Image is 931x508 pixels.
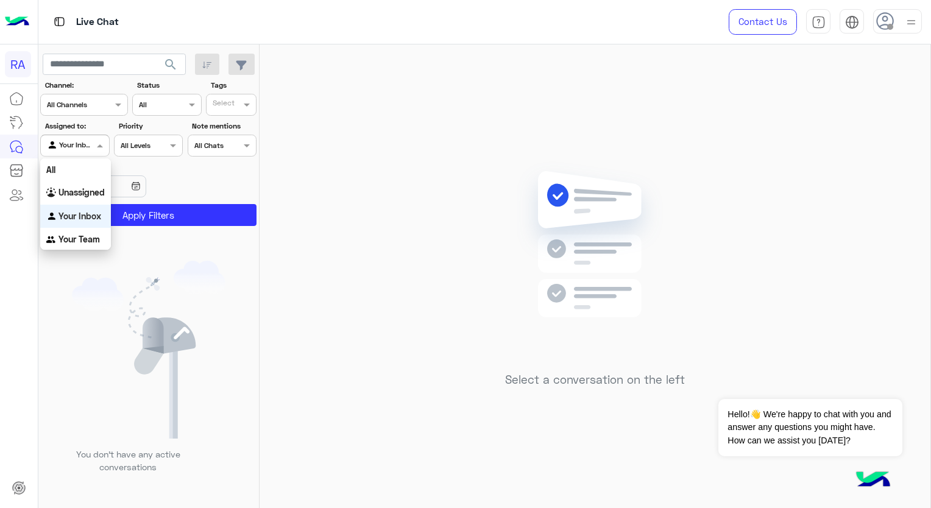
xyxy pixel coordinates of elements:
label: Assigned to: [45,121,108,132]
a: Contact Us [729,9,797,35]
img: Logo [5,9,29,35]
span: Hello!👋 We're happy to chat with you and answer any questions you might have. How can we assist y... [718,399,902,456]
label: Channel: [45,80,127,91]
span: search [163,57,178,72]
b: All [46,164,55,175]
img: profile [904,15,919,30]
div: RA [5,51,31,77]
label: Note mentions [192,121,255,132]
b: Your Team [58,234,100,244]
img: tab [52,14,67,29]
label: Tags [211,80,255,91]
label: Status [137,80,200,91]
img: empty users [72,261,225,439]
button: search [156,54,186,80]
img: no messages [507,161,683,364]
p: You don’t have any active conversations [66,448,189,474]
b: Unassigned [58,187,105,197]
label: Priority [119,121,182,132]
button: Apply Filters [40,204,257,226]
label: Date Range [45,161,182,172]
img: INBOX.AGENTFILTER.YOURINBOX [46,211,58,223]
img: INBOX.AGENTFILTER.YOURTEAM [46,235,58,247]
img: hulul-logo.png [852,459,894,502]
ng-dropdown-panel: Options list [40,158,111,250]
img: tab [845,15,859,29]
p: Live Chat [76,14,119,30]
a: tab [806,9,830,35]
div: Select [211,97,235,111]
b: Your Inbox [58,211,101,221]
img: INBOX.AGENTFILTER.UNASSIGNED [46,188,58,200]
h5: Select a conversation on the left [505,373,685,387]
img: tab [812,15,826,29]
